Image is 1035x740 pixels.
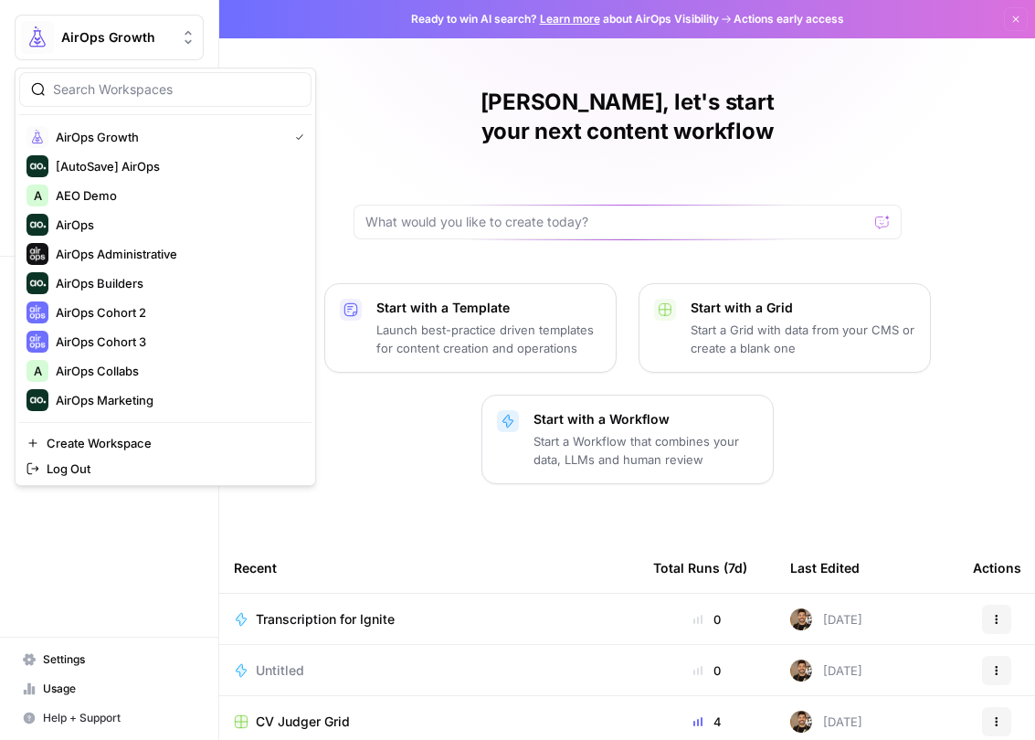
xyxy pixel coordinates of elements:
[790,660,862,682] div: [DATE]
[34,362,42,380] span: A
[43,710,195,726] span: Help + Support
[256,610,395,629] span: Transcription for Ignite
[56,186,297,205] span: AEO Demo
[790,608,812,630] img: 36rz0nf6lyfqsoxlb67712aiq2cf
[15,15,204,60] button: Workspace: AirOps Growth
[19,430,312,456] a: Create Workspace
[790,711,812,733] img: 36rz0nf6lyfqsoxlb67712aiq2cf
[653,543,747,593] div: Total Runs (7d)
[691,321,915,357] p: Start a Grid with data from your CMS or create a blank one
[56,333,297,351] span: AirOps Cohort 3
[56,216,297,234] span: AirOps
[790,543,860,593] div: Last Edited
[15,645,204,674] a: Settings
[56,245,297,263] span: AirOps Administrative
[15,703,204,733] button: Help + Support
[34,186,42,205] span: A
[533,410,758,428] p: Start with a Workflow
[411,11,719,27] span: Ready to win AI search? about AirOps Visibility
[481,395,774,484] button: Start with a WorkflowStart a Workflow that combines your data, LLMs and human review
[26,243,48,265] img: AirOps Administrative Logo
[234,661,624,680] a: Untitled
[790,660,812,682] img: 36rz0nf6lyfqsoxlb67712aiq2cf
[324,283,617,373] button: Start with a TemplateLaunch best-practice driven templates for content creation and operations
[376,321,601,357] p: Launch best-practice driven templates for content creation and operations
[256,661,304,680] span: Untitled
[56,157,297,175] span: [AutoSave] AirOps
[56,303,297,322] span: AirOps Cohort 2
[691,299,915,317] p: Start with a Grid
[26,272,48,294] img: AirOps Builders Logo
[43,681,195,697] span: Usage
[26,301,48,323] img: AirOps Cohort 2 Logo
[790,711,862,733] div: [DATE]
[56,362,297,380] span: AirOps Collabs
[47,434,297,452] span: Create Workspace
[56,274,297,292] span: AirOps Builders
[26,331,48,353] img: AirOps Cohort 3 Logo
[540,12,600,26] a: Learn more
[234,543,624,593] div: Recent
[653,661,761,680] div: 0
[26,214,48,236] img: AirOps Logo
[56,128,280,146] span: AirOps Growth
[56,391,297,409] span: AirOps Marketing
[734,11,844,27] span: Actions early access
[354,88,902,146] h1: [PERSON_NAME], let's start your next content workflow
[973,543,1021,593] div: Actions
[21,21,54,54] img: AirOps Growth Logo
[26,155,48,177] img: [AutoSave] AirOps Logo
[365,213,868,231] input: What would you like to create today?
[256,713,350,731] span: CV Judger Grid
[376,299,601,317] p: Start with a Template
[790,608,862,630] div: [DATE]
[61,28,172,47] span: AirOps Growth
[533,432,758,469] p: Start a Workflow that combines your data, LLMs and human review
[26,126,48,148] img: AirOps Growth Logo
[53,80,300,99] input: Search Workspaces
[639,283,931,373] button: Start with a GridStart a Grid with data from your CMS or create a blank one
[19,456,312,481] a: Log Out
[15,674,204,703] a: Usage
[653,713,761,731] div: 4
[47,460,297,478] span: Log Out
[653,610,761,629] div: 0
[234,610,624,629] a: Transcription for Ignite
[234,713,624,731] a: CV Judger Grid
[26,389,48,411] img: AirOps Marketing Logo
[43,651,195,668] span: Settings
[15,68,316,486] div: Workspace: AirOps Growth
